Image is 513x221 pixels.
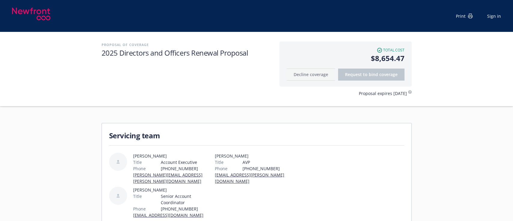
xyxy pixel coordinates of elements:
span: [PERSON_NAME] [133,153,206,159]
div: Print [456,13,473,19]
span: Title [133,193,142,199]
span: [PHONE_NUMBER] [161,206,206,212]
span: AVP [243,159,306,165]
span: Title [133,159,142,165]
span: [PERSON_NAME] [215,153,306,159]
span: Phone [215,165,227,172]
span: [PERSON_NAME] [133,187,206,193]
h2: Proposal of coverage [102,41,273,48]
a: [EMAIL_ADDRESS][DOMAIN_NAME] [133,212,203,218]
h1: 2025 Directors and Officers Renewal Proposal [102,48,273,58]
span: [PHONE_NUMBER] [161,165,206,172]
span: Total cost [383,48,405,53]
a: [EMAIL_ADDRESS][PERSON_NAME][DOMAIN_NAME] [215,172,284,184]
span: Title [215,159,224,165]
span: Phone [133,206,146,212]
a: Sign in [487,13,501,19]
span: $8,654.47 [287,53,405,64]
button: Request to bindcoverage [338,69,405,81]
span: Request to bind [345,72,398,77]
span: [PHONE_NUMBER] [243,165,306,172]
a: [PERSON_NAME][EMAIL_ADDRESS][PERSON_NAME][DOMAIN_NAME] [133,172,203,184]
span: coverage [379,72,398,77]
span: Proposal expires [DATE] [359,90,407,97]
h1: Servicing team [109,130,404,140]
span: Account Executive [161,159,206,165]
span: Phone [133,165,146,172]
span: Decline coverage [294,72,328,77]
button: Decline coverage [287,69,335,81]
span: Senior Account Coordinator [161,193,206,206]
